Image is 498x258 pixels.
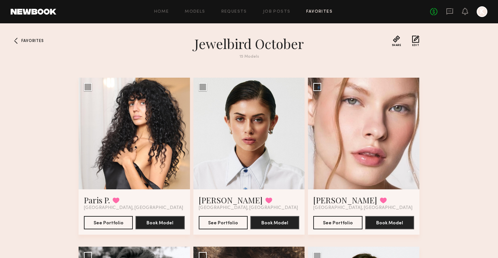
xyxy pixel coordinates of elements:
a: Paris P. [84,195,110,205]
span: Favorites [21,39,44,43]
div: 15 Models [129,55,369,59]
span: [GEOGRAPHIC_DATA], [GEOGRAPHIC_DATA] [313,205,412,211]
button: Book Model [365,216,414,229]
button: Book Model [135,216,184,229]
button: Share [392,35,401,47]
span: [GEOGRAPHIC_DATA], [GEOGRAPHIC_DATA] [199,205,298,211]
span: Share [392,44,401,47]
h1: Jewelbird October [129,35,369,52]
span: Edit [412,44,419,47]
span: [GEOGRAPHIC_DATA], [GEOGRAPHIC_DATA] [84,205,183,211]
a: Favorites [306,10,333,14]
a: K [477,6,487,17]
a: [PERSON_NAME] [199,195,263,205]
button: See Portfolio [313,216,362,229]
button: See Portfolio [199,216,248,229]
a: Book Model [250,220,299,225]
a: Book Model [365,220,414,225]
button: Book Model [250,216,299,229]
a: Book Model [135,220,184,225]
a: Models [185,10,205,14]
a: Job Posts [263,10,291,14]
button: Edit [412,35,419,47]
a: Favorites [11,35,21,46]
a: Requests [221,10,247,14]
a: Home [154,10,169,14]
button: See Portfolio [84,216,133,229]
a: [PERSON_NAME] [313,195,377,205]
